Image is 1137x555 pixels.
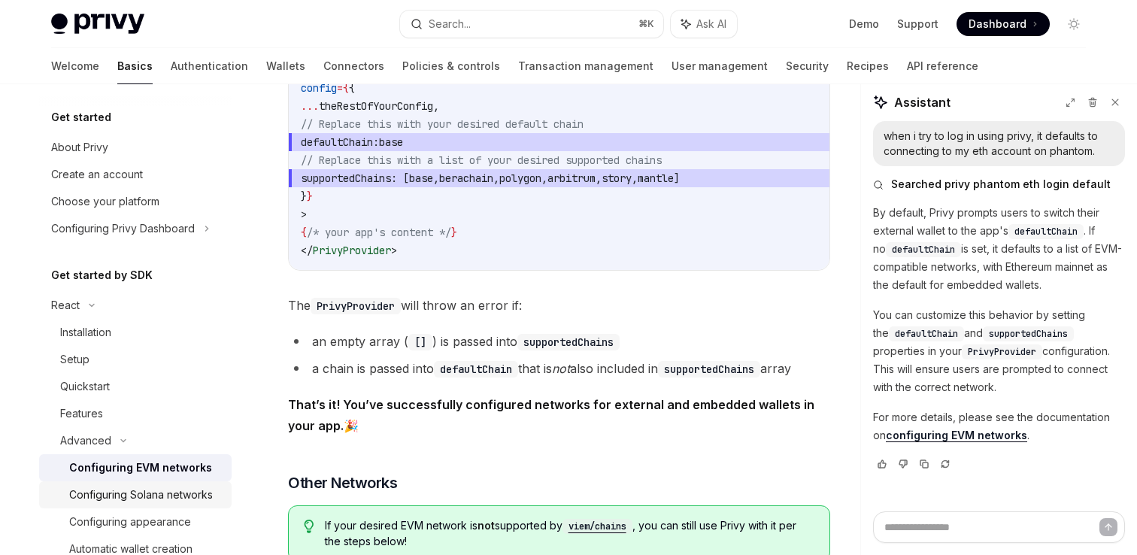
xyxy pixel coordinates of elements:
a: Wallets [266,48,305,84]
a: Dashboard [957,12,1050,36]
a: Create an account [39,161,232,188]
button: Ask AI [671,11,737,38]
span: // Replace this with your desired default chain [301,117,584,131]
span: The will throw an error if: [288,295,830,316]
span: Assistant [894,93,951,111]
em: not [552,361,570,376]
a: API reference [907,48,978,84]
span: defaultChain [892,244,955,256]
span: story [602,171,632,185]
span: > [301,208,307,221]
div: Setup [60,350,89,368]
a: Connectors [323,48,384,84]
span: defaultChain: [301,135,379,149]
p: You can customize this behavior by setting the and properties in your configuration. This will en... [873,306,1125,396]
a: Welcome [51,48,99,84]
button: Search...⌘K [400,11,663,38]
span: config [301,81,337,95]
div: Installation [60,323,111,341]
a: Support [897,17,938,32]
span: ] [674,171,680,185]
span: ... [301,99,319,113]
li: an empty array ( ) is passed into [288,331,830,352]
a: Transaction management [518,48,653,84]
span: } [307,190,313,203]
button: Toggle dark mode [1062,12,1086,36]
code: [] [408,334,432,350]
div: when i try to log in using privy, it defaults to connecting to my eth account on phantom. [884,129,1114,159]
a: Quickstart [39,373,232,400]
a: Setup [39,346,232,373]
span: supportedChains [301,171,391,185]
span: berachain [439,171,493,185]
a: Demo [849,17,879,32]
svg: Tip [304,520,314,533]
div: Configuring Solana networks [69,486,213,504]
span: , [596,171,602,185]
div: Choose your platform [51,193,159,211]
a: Installation [39,319,232,346]
h5: Get started by SDK [51,266,153,284]
span: , [433,171,439,185]
span: /* your app's content */ [307,226,451,239]
div: Configuring appearance [69,513,191,531]
span: ⌘ K [638,18,654,30]
code: supportedChains [517,334,620,350]
div: Create an account [51,165,143,183]
span: base [409,171,433,185]
span: , [632,171,638,185]
span: { [349,81,355,95]
span: } [301,190,307,203]
span: } [451,226,457,239]
span: = [337,81,343,95]
span: If your desired EVM network is supported by , you can still use Privy with it per the steps below! [325,518,814,549]
span: PrivyProvider [313,244,391,257]
a: Configuring EVM networks [39,454,232,481]
div: Configuring Privy Dashboard [51,220,195,238]
span: : [ [391,171,409,185]
img: light logo [51,14,144,35]
span: theRestOfYourConfig [319,99,433,113]
span: base [379,135,403,149]
span: { [301,226,307,239]
button: Searched privy phantom eth login default [873,177,1125,192]
span: Dashboard [969,17,1026,32]
a: Authentication [171,48,248,84]
li: a chain is passed into that is also included in array [288,358,830,379]
span: 🎉 [288,394,830,436]
a: Recipes [847,48,889,84]
span: > [391,244,397,257]
p: For more details, please see the documentation on . [873,408,1125,444]
a: viem/chains [562,519,632,532]
span: , [433,99,439,113]
span: // Replace this with a list of your desired supported chains [301,153,662,167]
a: configuring EVM networks [886,429,1027,442]
a: User management [672,48,768,84]
div: Quickstart [60,378,110,396]
a: Security [786,48,829,84]
span: , [541,171,547,185]
button: Send message [1099,518,1117,536]
span: supportedChains [989,328,1068,340]
h5: Get started [51,108,111,126]
span: Searched privy phantom eth login default [891,177,1111,192]
strong: not [478,519,495,532]
code: supportedChains [658,361,760,378]
p: By default, Privy prompts users to switch their external wallet to the app's . If no is set, it d... [873,204,1125,294]
span: polygon [499,171,541,185]
div: Configuring EVM networks [69,459,212,477]
span: mantle [638,171,674,185]
code: PrivyProvider [311,298,401,314]
strong: That’s it! You’ve successfully configured networks for external and embedded wallets in your app. [288,397,814,433]
span: defaultChain [1014,226,1078,238]
span: Other Networks [288,472,397,493]
span: defaultChain [895,328,958,340]
div: Advanced [60,432,111,450]
div: Search... [429,15,471,33]
code: defaultChain [434,361,518,378]
a: Configuring Solana networks [39,481,232,508]
span: Ask AI [696,17,726,32]
span: PrivyProvider [968,346,1036,358]
a: Policies & controls [402,48,500,84]
div: About Privy [51,138,108,156]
